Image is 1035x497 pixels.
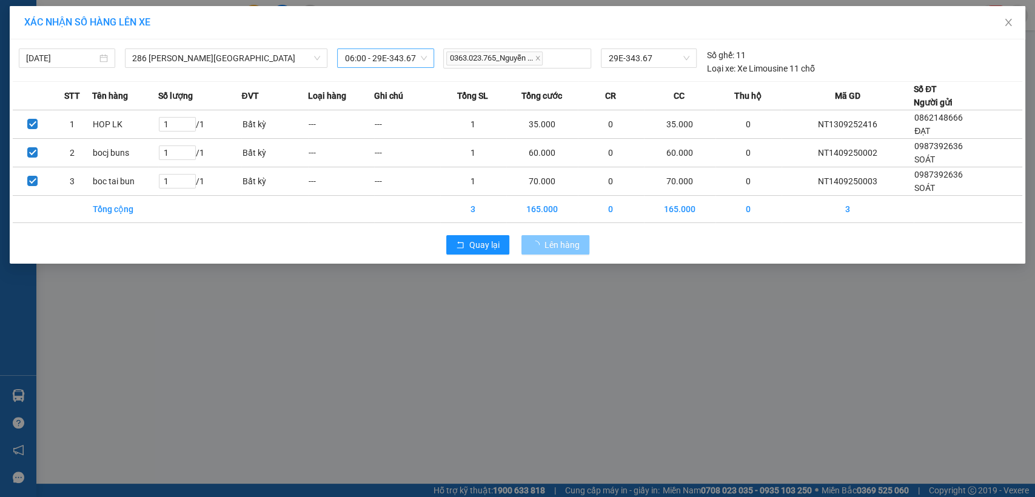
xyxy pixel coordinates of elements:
[308,167,374,196] td: ---
[241,89,258,102] span: ĐVT
[158,110,241,139] td: / 1
[605,89,616,102] span: CR
[578,196,644,223] td: 0
[544,238,580,252] span: Lên hàng
[113,30,507,45] li: 271 - [PERSON_NAME] - [GEOGRAPHIC_DATA] - [GEOGRAPHIC_DATA]
[578,110,644,139] td: 0
[914,155,935,164] span: SOÁT
[782,196,914,223] td: 3
[914,183,935,193] span: SOÁT
[644,196,715,223] td: 165.000
[92,89,128,102] span: Tên hàng
[521,89,562,102] span: Tổng cước
[734,89,762,102] span: Thu hộ
[608,49,689,67] span: 29E-343.67
[782,167,914,196] td: NT1409250003
[914,126,930,136] span: ĐẠT
[92,196,158,223] td: Tổng cộng
[344,49,426,67] span: 06:00 - 29E-343.67
[715,196,782,223] td: 0
[446,52,543,65] span: 0363.023.765_Nguyễn ...
[914,170,963,179] span: 0987392636
[531,241,544,249] span: loading
[914,141,963,151] span: 0987392636
[92,110,158,139] td: HOP LK
[446,235,509,255] button: rollbackQuay lại
[914,113,963,122] span: 0862148666
[706,62,814,75] div: Xe Limousine 11 chỗ
[506,110,578,139] td: 35.000
[52,139,92,167] td: 2
[24,16,150,28] span: XÁC NHẬN SỐ HÀNG LÊN XE
[456,241,464,250] span: rollback
[535,55,541,61] span: close
[374,167,440,196] td: ---
[706,48,745,62] div: 11
[578,167,644,196] td: 0
[15,82,212,102] b: GỬI : VP [PERSON_NAME]
[313,55,321,62] span: down
[991,6,1025,40] button: Close
[308,139,374,167] td: ---
[52,110,92,139] td: 1
[469,238,500,252] span: Quay lại
[440,139,506,167] td: 1
[506,139,578,167] td: 60.000
[440,196,506,223] td: 3
[308,110,374,139] td: ---
[644,167,715,196] td: 70.000
[457,89,488,102] span: Tổng SL
[26,52,97,65] input: 14/09/2025
[374,110,440,139] td: ---
[578,139,644,167] td: 0
[1003,18,1013,27] span: close
[92,139,158,167] td: bocj buns
[158,167,241,196] td: / 1
[706,48,734,62] span: Số ghế:
[706,62,735,75] span: Loại xe:
[308,89,346,102] span: Loại hàng
[158,89,193,102] span: Số lượng
[374,89,403,102] span: Ghi chú
[644,110,715,139] td: 35.000
[715,139,782,167] td: 0
[782,139,914,167] td: NT1409250002
[834,89,860,102] span: Mã GD
[506,167,578,196] td: 70.000
[15,15,106,76] img: logo.jpg
[440,167,506,196] td: 1
[241,167,307,196] td: Bất kỳ
[158,139,241,167] td: / 1
[440,110,506,139] td: 1
[374,139,440,167] td: ---
[64,89,80,102] span: STT
[241,110,307,139] td: Bất kỳ
[674,89,685,102] span: CC
[914,82,953,109] div: Số ĐT Người gửi
[241,139,307,167] td: Bất kỳ
[782,110,914,139] td: NT1309252416
[715,167,782,196] td: 0
[92,167,158,196] td: boc tai bun
[506,196,578,223] td: 165.000
[644,139,715,167] td: 60.000
[52,167,92,196] td: 3
[132,49,320,67] span: 286 Nguyễn Trãi - Thái Nguyên
[715,110,782,139] td: 0
[521,235,589,255] button: Lên hàng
